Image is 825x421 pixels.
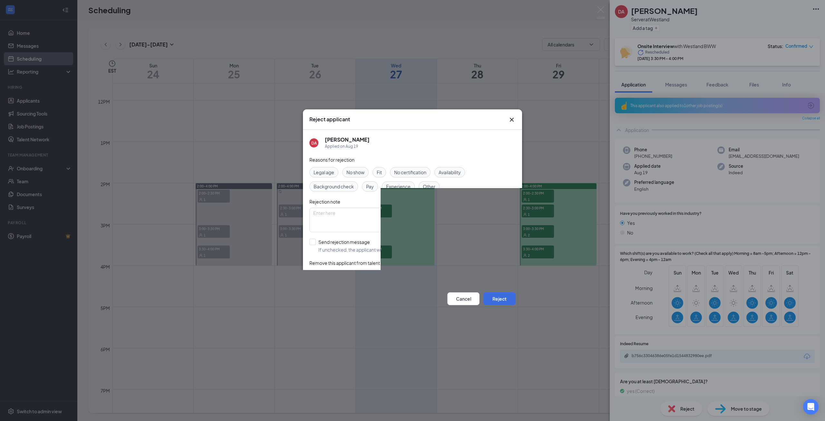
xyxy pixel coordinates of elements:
span: Experience [386,183,411,190]
span: Rejection note [309,199,340,205]
h5: [PERSON_NAME] [325,136,370,143]
span: Other [423,183,435,190]
svg: Cross [508,116,516,124]
span: Reasons for rejection [309,157,354,163]
button: Cancel [447,292,480,305]
div: DA [311,140,317,146]
span: No show [346,169,364,176]
span: Remove this applicant from talent network? [309,260,401,266]
span: Fit [377,169,382,176]
span: Pay [366,183,374,190]
span: Legal age [314,169,334,176]
span: No certification [394,169,426,176]
button: Close [508,116,516,124]
span: Availability [439,169,461,176]
div: Applied on Aug 19 [325,143,370,150]
div: Open Intercom Messenger [803,399,819,415]
button: Reject [483,292,516,305]
span: Background check [314,183,354,190]
h3: Reject applicant [309,116,350,123]
span: Yes [325,272,333,279]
